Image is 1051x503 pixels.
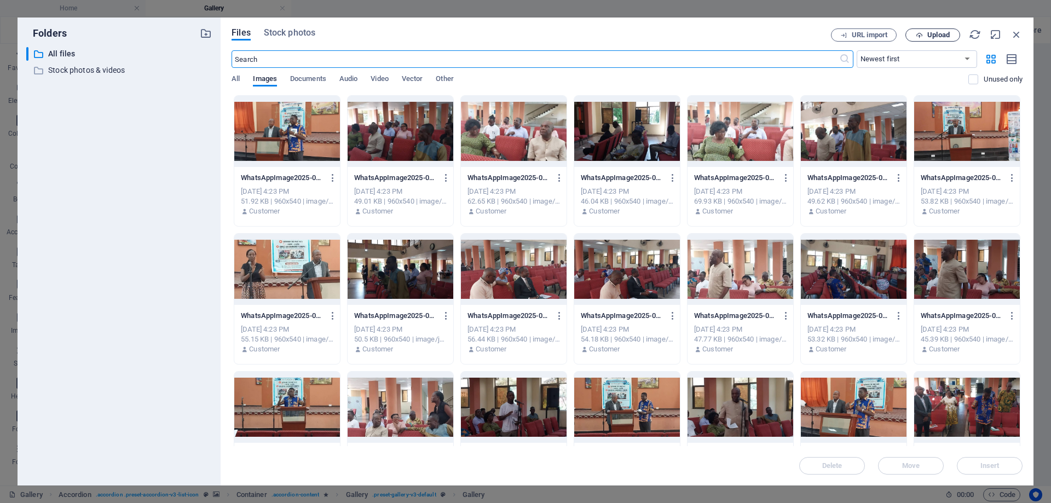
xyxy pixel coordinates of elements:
[241,311,323,321] p: WhatsAppImage2025-06-18at20.32.241-AGkajy7Grpl89f4__5nTMA.jpeg
[694,311,776,321] p: WhatsAppImage2025-06-18at20.32.261-zREwWL4uBw_p1sIMkIz8TQ.jpeg
[232,50,839,68] input: Search
[990,28,1002,41] i: Minimize
[354,311,436,321] p: WhatsAppImage2025-06-18at20.32.24-gT9qWXdJtpgHzzXXTYfk-A.jpeg
[467,334,560,344] div: 56.44 KB | 960x540 | image/jpeg
[807,173,890,183] p: WhatsAppImage2025-06-18at20.32.232-xvlDu4cALk6V5USLThKusA.jpeg
[48,64,192,77] p: Stock photos & videos
[467,311,550,321] p: WhatsAppImage2025-06-18at20.32.251-er0sTtosKZ3Qeu_-QfhD4g.jpeg
[26,63,212,77] div: Stock photos & videos
[402,72,423,88] span: Vector
[467,325,560,334] div: [DATE] 4:23 PM
[807,187,900,196] div: [DATE] 4:23 PM
[290,72,326,88] span: Documents
[241,325,333,334] div: [DATE] 4:23 PM
[807,311,890,321] p: WhatsAppImage2025-06-18at20.32.26-KIxi2hyeHkLWxPGCZzEMrg.jpeg
[241,187,333,196] div: [DATE] 4:23 PM
[264,26,315,39] span: Stock photos
[253,72,277,88] span: Images
[581,187,673,196] div: [DATE] 4:23 PM
[969,28,981,41] i: Reload
[905,28,960,42] button: Upload
[354,334,447,344] div: 50.5 KB | 960x540 | image/jpeg
[589,344,620,354] p: Customer
[354,173,436,183] p: WhatsAppImage2025-06-18at20.32.211-ILzK01WPjTbI-zECtln7JQ.jpeg
[436,72,453,88] span: Other
[831,28,897,42] button: URL import
[694,196,787,206] div: 69.93 KB | 960x540 | image/jpeg
[241,173,323,183] p: WhatsAppImage2025-06-18at20.32.20-Fig-F5V9LG6T9KrEVunmVw.jpeg
[581,173,663,183] p: WhatsAppImage2025-06-18at20.32.22-tLIGRYBxHrRjEYHvZhRbTg.jpeg
[581,311,663,321] p: WhatsAppImage2025-06-18at20.32.25-J--N8VgD1VA3GdiGizFg0A.jpeg
[200,27,212,39] i: Create new folder
[232,26,251,39] span: Files
[807,325,900,334] div: [DATE] 4:23 PM
[241,334,333,344] div: 55.15 KB | 960x540 | image/jpeg
[232,72,240,88] span: All
[816,344,846,354] p: Customer
[249,344,280,354] p: Customer
[362,344,393,354] p: Customer
[354,196,447,206] div: 49.01 KB | 960x540 | image/jpeg
[581,196,673,206] div: 46.04 KB | 960x540 | image/jpeg
[921,196,1013,206] div: 53.82 KB | 960x540 | image/jpeg
[984,74,1023,84] p: Displays only files that are not in use on the website. Files added during this session can still...
[852,32,887,38] span: URL import
[807,334,900,344] div: 53.32 KB | 960x540 | image/jpeg
[354,187,447,196] div: [DATE] 4:23 PM
[921,311,1003,321] p: WhatsAppImage2025-06-18at20.32.271-UbzEATDBB8tL8dFwc0cSow.jpeg
[929,206,960,216] p: Customer
[694,173,776,183] p: WhatsAppImage2025-06-18at20.32.231-9rlQaDMnONw8nAd0b5M_3A.jpeg
[467,196,560,206] div: 62.65 KB | 960x540 | image/jpeg
[241,196,333,206] div: 51.92 KB | 960x540 | image/jpeg
[476,206,506,216] p: Customer
[816,206,846,216] p: Customer
[26,47,28,61] div: ​
[339,72,357,88] span: Audio
[921,173,1003,183] p: WhatsAppImage2025-06-18at20.32.23-czkBWnmpTzWLCI9JIUclxw.jpeg
[702,206,733,216] p: Customer
[371,72,388,88] span: Video
[467,173,550,183] p: WhatsAppImage2025-06-18at20.32.21-dsCPQl97BOxnGOJ6cSMk9A.jpeg
[929,344,960,354] p: Customer
[921,334,1013,344] div: 45.39 KB | 960x540 | image/jpeg
[581,334,673,344] div: 54.18 KB | 960x540 | image/jpeg
[362,206,393,216] p: Customer
[702,344,733,354] p: Customer
[694,325,787,334] div: [DATE] 4:23 PM
[476,344,506,354] p: Customer
[1010,28,1023,41] i: Close
[807,196,900,206] div: 49.62 KB | 960x540 | image/jpeg
[921,187,1013,196] div: [DATE] 4:23 PM
[26,26,67,41] p: Folders
[249,206,280,216] p: Customer
[467,187,560,196] div: [DATE] 4:23 PM
[694,187,787,196] div: [DATE] 4:23 PM
[581,325,673,334] div: [DATE] 4:23 PM
[921,325,1013,334] div: [DATE] 4:23 PM
[694,334,787,344] div: 47.77 KB | 960x540 | image/jpeg
[354,325,447,334] div: [DATE] 4:23 PM
[589,206,620,216] p: Customer
[927,32,950,38] span: Upload
[48,48,192,60] p: All files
